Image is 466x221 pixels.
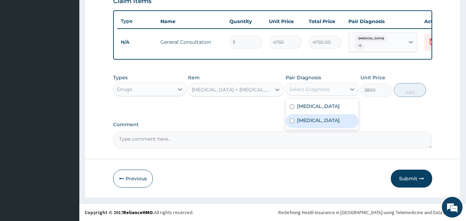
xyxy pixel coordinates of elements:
a: RelianceHMO [123,209,153,215]
footer: All rights reserved. [79,203,466,221]
textarea: Type your message and hit 'Enter' [3,148,131,172]
span: We're online! [40,67,95,136]
label: Comment [113,122,433,128]
th: Quantity [226,14,266,28]
th: Total Price [305,14,345,28]
div: [MEDICAL_DATA] + [MEDICAL_DATA] 20/120X24 Tablet [192,86,272,93]
div: Drugs [117,86,132,93]
label: Item [188,74,200,81]
img: d_794563401_company_1708531726252_794563401 [13,34,28,52]
label: Unit Price [360,74,385,81]
td: General Consultation [157,35,226,49]
div: Chat with us now [36,39,116,48]
label: Pair Diagnosis [286,74,321,81]
th: Type [117,15,157,28]
span: + 1 [355,42,365,49]
button: Submit [391,170,432,188]
div: Redefining Heath Insurance in [GEOGRAPHIC_DATA] using Telemedicine and Data Science! [278,209,461,216]
th: Name [157,14,226,28]
button: Add [394,83,426,97]
button: Previous [113,170,153,188]
span: [MEDICAL_DATA] [355,35,387,42]
div: Minimize live chat window [113,3,130,20]
div: Select Diagnosis [289,86,330,93]
label: [MEDICAL_DATA] [297,117,340,124]
th: Actions [421,14,455,28]
strong: Copyright © 2017 . [85,209,154,215]
td: N/A [117,36,157,49]
label: Types [113,75,128,81]
th: Unit Price [266,14,305,28]
th: Pair Diagnosis [345,14,421,28]
label: [MEDICAL_DATA] [297,103,340,110]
